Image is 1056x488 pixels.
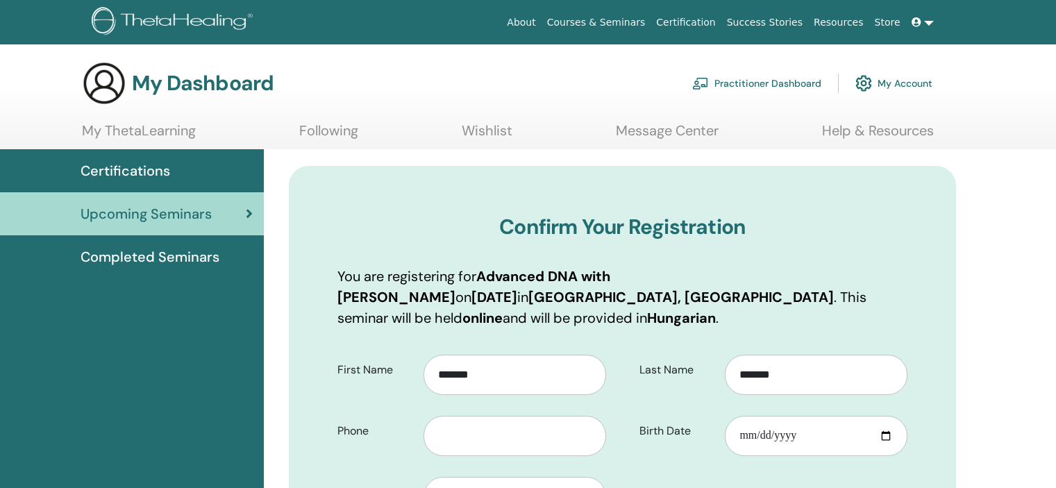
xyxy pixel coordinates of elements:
[327,357,424,383] label: First Name
[299,122,358,149] a: Following
[692,68,821,99] a: Practitioner Dashboard
[629,418,726,444] label: Birth Date
[855,71,872,95] img: cog.svg
[647,309,716,327] b: Hungarian
[692,77,709,90] img: chalkboard-teacher.svg
[471,288,517,306] b: [DATE]
[81,246,219,267] span: Completed Seminars
[808,10,869,35] a: Resources
[629,357,726,383] label: Last Name
[327,418,424,444] label: Phone
[869,10,906,35] a: Store
[462,309,503,327] b: online
[462,122,512,149] a: Wishlist
[651,10,721,35] a: Certification
[822,122,934,149] a: Help & Resources
[528,288,834,306] b: [GEOGRAPHIC_DATA], [GEOGRAPHIC_DATA]
[81,160,170,181] span: Certifications
[82,122,196,149] a: My ThetaLearning
[721,10,808,35] a: Success Stories
[337,214,907,239] h3: Confirm Your Registration
[501,10,541,35] a: About
[92,7,258,38] img: logo.png
[855,68,932,99] a: My Account
[542,10,651,35] a: Courses & Seminars
[337,266,907,328] p: You are registering for on in . This seminar will be held and will be provided in .
[616,122,719,149] a: Message Center
[82,61,126,106] img: generic-user-icon.jpg
[132,71,274,96] h3: My Dashboard
[81,203,212,224] span: Upcoming Seminars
